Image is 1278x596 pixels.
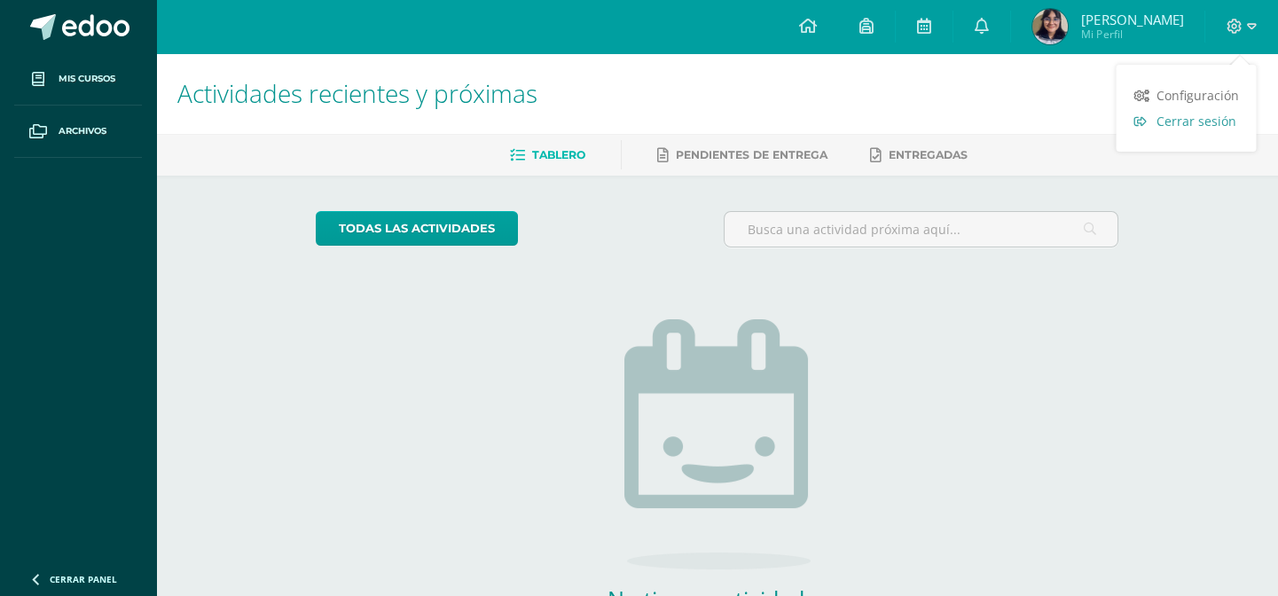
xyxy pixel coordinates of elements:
span: Archivos [59,124,106,138]
span: Entregadas [889,148,968,161]
span: Cerrar sesión [1156,113,1235,129]
span: Mis cursos [59,72,115,86]
a: Cerrar sesión [1116,108,1256,134]
a: Entregadas [870,141,968,169]
span: Configuración [1156,87,1238,104]
span: Mi Perfil [1081,27,1183,42]
img: d6389c80849efdeca39ee3d849118100.png [1032,9,1068,44]
a: Mis cursos [14,53,142,106]
span: [PERSON_NAME] [1081,11,1183,28]
a: Tablero [510,141,585,169]
span: Cerrar panel [50,573,117,585]
a: Pendientes de entrega [657,141,827,169]
input: Busca una actividad próxima aquí... [725,212,1117,247]
a: Archivos [14,106,142,158]
span: Tablero [532,148,585,161]
span: Actividades recientes y próximas [177,76,537,110]
a: todas las Actividades [316,211,518,246]
img: no_activities.png [624,319,811,569]
span: Pendientes de entrega [676,148,827,161]
a: Configuración [1116,82,1256,108]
